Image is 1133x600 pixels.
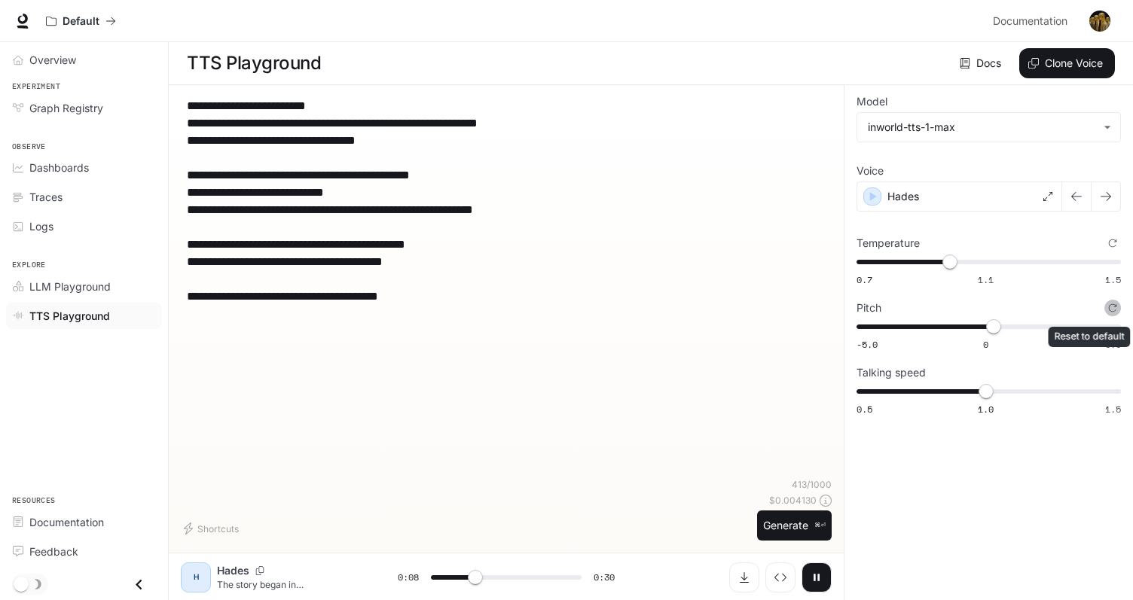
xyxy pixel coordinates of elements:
a: Traces [6,184,162,210]
a: Logs [6,213,162,239]
span: LLM Playground [29,279,111,294]
img: User avatar [1089,11,1110,32]
button: Close drawer [122,569,156,600]
button: Reset to default [1104,235,1121,251]
span: 0:08 [398,570,419,585]
span: 0.7 [857,273,872,286]
span: 1.5 [1105,273,1121,286]
p: Voice [857,166,884,176]
p: Temperature [857,238,920,248]
button: Clone Voice [1019,48,1115,78]
button: Shortcuts [181,516,245,541]
a: Graph Registry [6,95,162,121]
button: All workspaces [39,6,123,36]
a: TTS Playground [6,303,162,329]
div: Reset to default [1049,327,1131,347]
p: $ 0.004130 [769,494,817,507]
p: 413 / 1000 [792,478,832,491]
span: 1.0 [978,403,994,416]
span: TTS Playground [29,308,110,324]
span: Documentation [29,514,104,530]
span: 0 [983,338,988,351]
span: 0:30 [594,570,615,585]
span: Dark mode toggle [14,575,29,592]
a: LLM Playground [6,273,162,300]
a: Documentation [6,509,162,535]
div: inworld-tts-1-max [857,113,1120,142]
a: Overview [6,47,162,73]
span: Documentation [993,12,1067,31]
div: inworld-tts-1-max [868,120,1096,135]
a: Docs [957,48,1007,78]
p: Hades [887,189,919,204]
a: Feedback [6,538,162,565]
p: Default [63,15,99,28]
a: Documentation [987,6,1079,36]
span: 1.5 [1105,403,1121,416]
button: Copy Voice ID [249,566,270,575]
span: Graph Registry [29,100,103,116]
p: Hades [217,563,249,578]
button: Generate⌘⏎ [757,510,832,541]
span: Overview [29,52,76,68]
button: Download audio [729,562,759,592]
p: Talking speed [857,367,926,378]
a: Dashboards [6,154,162,181]
div: H [184,565,208,589]
span: 1.1 [978,273,994,286]
span: 0.5 [857,403,872,416]
button: User avatar [1085,6,1115,36]
span: Dashboards [29,160,89,175]
p: Pitch [857,303,881,313]
p: ⌘⏎ [814,521,826,530]
span: Feedback [29,544,78,559]
span: Logs [29,218,53,234]
p: The story began in [GEOGRAPHIC_DATA]… and [DATE], TASS Academy is a global name in sports and fit... [217,578,362,591]
button: Reset to default [1104,300,1121,316]
span: -5.0 [857,338,878,351]
h1: TTS Playground [187,48,321,78]
p: Model [857,96,887,107]
button: Inspect [765,562,796,592]
span: Traces [29,189,63,205]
